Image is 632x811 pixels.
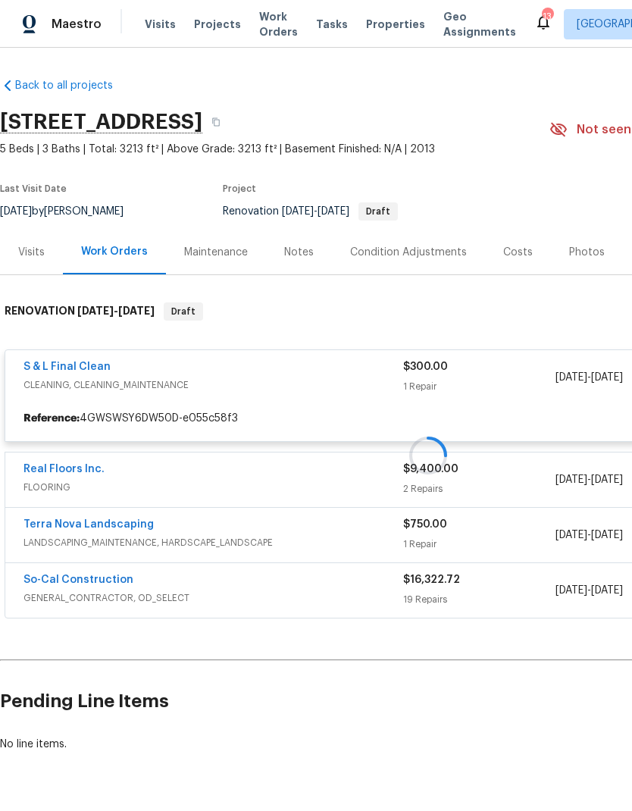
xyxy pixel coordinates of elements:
span: Work Orders [259,9,298,39]
span: - [282,206,349,217]
span: Maestro [52,17,102,32]
span: Project [223,184,256,193]
span: Tasks [316,19,348,30]
span: [DATE] [318,206,349,217]
div: Condition Adjustments [350,245,467,260]
div: Costs [503,245,533,260]
span: Draft [360,207,396,216]
div: Visits [18,245,45,260]
span: Renovation [223,206,398,217]
button: Copy Address [202,108,230,136]
div: 13 [542,9,552,24]
div: Photos [569,245,605,260]
span: Properties [366,17,425,32]
span: Visits [145,17,176,32]
span: [DATE] [282,206,314,217]
span: Projects [194,17,241,32]
div: Notes [284,245,314,260]
span: Geo Assignments [443,9,516,39]
div: Work Orders [81,244,148,259]
div: Maintenance [184,245,248,260]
